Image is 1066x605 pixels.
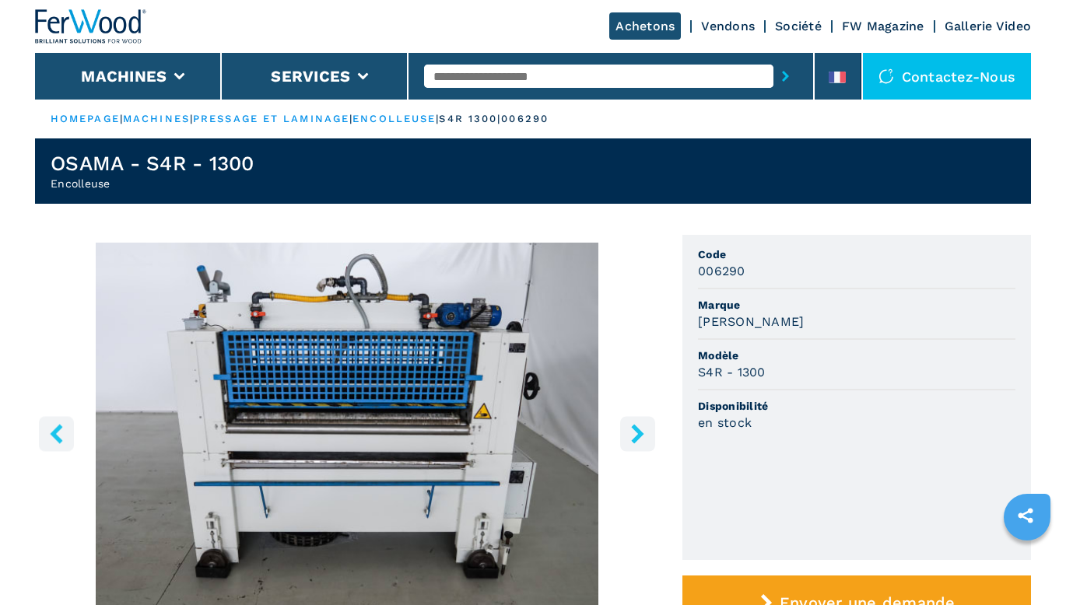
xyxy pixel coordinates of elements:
[123,113,190,124] a: machines
[698,262,745,280] h3: 006290
[190,113,193,124] span: |
[352,113,436,124] a: encolleuse
[1006,496,1045,535] a: sharethis
[120,113,123,124] span: |
[271,67,350,86] button: Services
[436,113,439,124] span: |
[51,176,254,191] h2: Encolleuse
[698,348,1015,363] span: Modèle
[698,297,1015,313] span: Marque
[698,247,1015,262] span: Code
[501,112,549,126] p: 006290
[620,416,655,451] button: right-button
[698,398,1015,414] span: Disponibilité
[701,19,755,33] a: Vendons
[863,53,1032,100] div: Contactez-nous
[773,58,798,94] button: submit-button
[878,68,894,84] img: Contactez-nous
[698,363,766,381] h3: S4R - 1300
[945,19,1032,33] a: Gallerie Video
[51,113,120,124] a: HOMEPAGE
[842,19,924,33] a: FW Magazine
[349,113,352,124] span: |
[698,414,752,432] h3: en stock
[39,416,74,451] button: left-button
[1000,535,1054,593] iframe: Chat
[439,112,501,126] p: s4r 1300 |
[775,19,822,33] a: Société
[81,67,167,86] button: Machines
[193,113,349,124] a: pressage et laminage
[35,9,147,44] img: Ferwood
[698,313,804,330] h3: [PERSON_NAME]
[609,12,681,40] a: Achetons
[51,151,254,176] h1: OSAMA - S4R - 1300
